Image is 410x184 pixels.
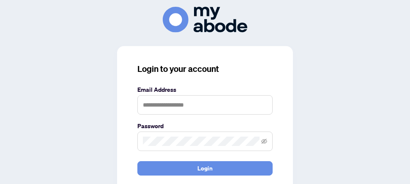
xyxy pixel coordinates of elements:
[197,162,213,175] span: Login
[137,63,273,75] h3: Login to your account
[137,161,273,176] button: Login
[261,138,267,144] span: eye-invisible
[137,121,273,131] label: Password
[137,85,273,94] label: Email Address
[163,7,247,33] img: ma-logo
